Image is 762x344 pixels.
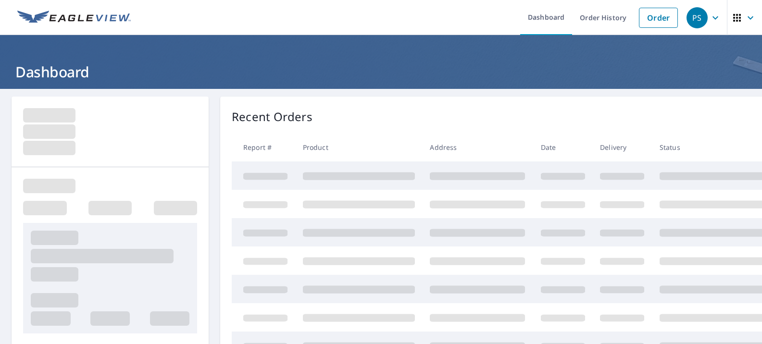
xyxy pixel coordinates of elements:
[592,133,652,161] th: Delivery
[533,133,593,161] th: Date
[12,62,750,82] h1: Dashboard
[232,133,295,161] th: Report #
[639,8,678,28] a: Order
[232,108,312,125] p: Recent Orders
[17,11,131,25] img: EV Logo
[295,133,423,161] th: Product
[422,133,533,161] th: Address
[687,7,708,28] div: PS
